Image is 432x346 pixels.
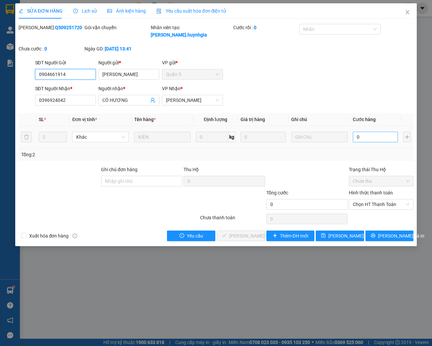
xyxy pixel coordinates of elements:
[6,6,16,13] span: Gửi:
[6,6,59,21] div: [PERSON_NAME]
[63,14,110,22] div: KHANH
[187,232,203,240] span: Yêu cầu
[35,59,96,66] div: SĐT Người Gửi
[241,117,265,122] span: Giá trị hàng
[39,117,44,122] span: SL
[167,231,215,241] button: exclamation-circleYêu cầu
[101,167,137,172] label: Ghi chú đơn hàng
[151,24,232,38] div: Nhân viên tạo:
[5,42,60,50] div: 20.000
[349,166,413,173] div: Trạng thái Thu Hộ
[134,117,156,122] span: Tên hàng
[403,132,411,142] button: plus
[316,231,364,241] button: save[PERSON_NAME] thay đổi
[5,42,25,49] span: Đã thu :
[233,24,298,31] div: Cước rồi :
[21,132,32,142] button: delete
[266,231,315,241] button: plusThêm ĐH mới
[35,85,96,92] div: SĐT Người Nhận
[199,214,265,226] div: Chưa thanh toán
[254,25,256,30] b: 0
[84,24,149,31] div: Gói vận chuyển:
[166,95,219,105] span: Diên Khánh
[378,232,424,240] span: [PERSON_NAME] và In
[162,86,181,91] span: VP Nhận
[365,231,414,241] button: printer[PERSON_NAME] và In
[63,6,79,13] span: Nhận:
[84,45,149,52] div: Ngày GD:
[273,233,277,239] span: plus
[405,10,410,15] span: close
[166,69,219,79] span: Quận 5
[180,233,184,239] span: exclamation-circle
[134,132,190,142] input: VD: Bàn, Ghế
[353,199,409,209] span: Chọn HT Thanh Toán
[44,46,47,51] b: 0
[107,9,112,13] span: picture
[27,232,72,240] span: Xuất hóa đơn hàng
[63,22,110,31] div: 0912692396
[280,232,308,240] span: Thêm ĐH mới
[21,151,167,158] div: Tổng: 2
[217,231,265,241] button: check[PERSON_NAME] và Giao hàng
[371,233,375,239] span: printer
[105,46,132,51] b: [DATE] 13:41
[266,190,288,195] span: Tổng cước
[19,8,63,14] span: SỬA ĐƠN HÀNG
[291,132,348,142] input: Ghi Chú
[321,233,326,239] span: save
[162,59,223,66] div: VP gửi
[184,167,199,172] span: Thu Hộ
[150,98,155,103] span: user-add
[328,232,381,240] span: [PERSON_NAME] thay đổi
[98,59,159,66] div: Người gửi
[6,21,59,29] div: LOAN
[6,29,59,38] div: 0914649959
[349,190,393,195] label: Hình thức thanh toán
[289,113,350,126] th: Ghi chú
[151,32,207,37] b: [PERSON_NAME].huynhgia
[107,8,146,14] span: Ảnh kiện hàng
[19,45,83,52] div: Chưa cước :
[72,117,97,122] span: Đơn vị tính
[73,8,97,14] span: Lịch sử
[353,117,376,122] span: Cước hàng
[398,3,417,22] button: Close
[55,25,82,30] b: Q509251720
[204,117,227,122] span: Định lượng
[353,176,409,186] span: Chưa thu
[73,234,77,238] span: info-circle
[19,9,23,13] span: edit
[19,24,83,31] div: [PERSON_NAME]:
[156,9,162,14] img: icon
[73,9,78,13] span: clock-circle
[241,132,286,142] input: 0
[101,176,182,186] input: Ghi chú đơn hàng
[156,8,226,14] span: Yêu cầu xuất hóa đơn điện tử
[76,132,125,142] span: Khác
[98,85,159,92] div: Người nhận
[63,6,110,14] div: Quận 5
[229,132,235,142] span: kg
